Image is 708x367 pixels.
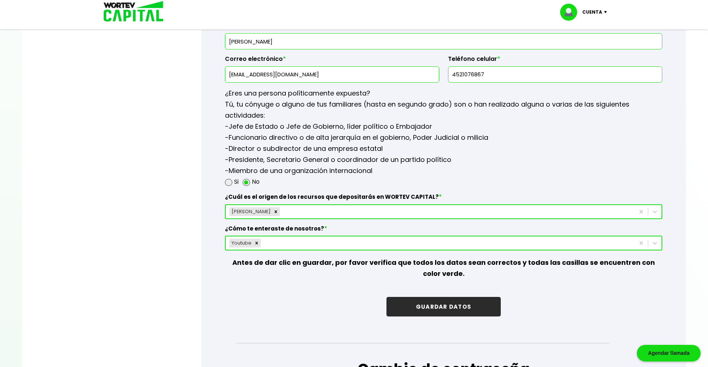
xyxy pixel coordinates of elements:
div: Remove Youtube [253,239,261,247]
div: Youtube [229,239,253,247]
button: GUARDAR DATOS [386,297,501,316]
label: ¿Cuál es el origen de los recursos que depositarás en WORTEV CAPITAL? [225,193,662,204]
p: Tú, tu cónyuge o alguno de tus familiares (hasta en segundo grado) son o han realizado alguna o v... [225,99,662,121]
div: Agendar llamada [637,345,701,361]
img: icon-down [602,11,612,13]
input: 10 dígitos [451,67,659,82]
p: ¿Eres una persona políticamente expuesta? [225,88,662,99]
div: Remove Sueldo [272,207,280,216]
label: Si [234,176,239,187]
label: ¿Cómo te enteraste de nosotros? [225,225,662,236]
img: profile-image [560,4,582,21]
p: Cuenta [582,7,602,18]
label: Correo electrónico [225,55,439,66]
div: [PERSON_NAME] [229,207,272,216]
label: Teléfono celular [448,55,662,66]
label: No [252,176,260,187]
b: Antes de dar clic en guardar, por favor verifica que todos los datos sean correctos y todas las c... [232,258,655,278]
p: -Jefe de Estado o Jefe de Gobierno, líder político o Embajador -Funcionario directivo o de alta j... [225,121,662,176]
